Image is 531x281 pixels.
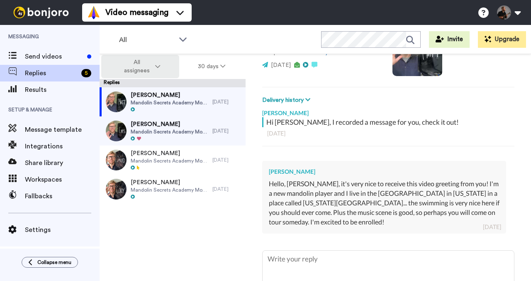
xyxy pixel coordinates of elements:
button: Delivery history [262,96,313,105]
div: [PERSON_NAME] [262,105,514,117]
div: [DATE] [483,223,501,231]
span: Settings [25,225,100,235]
span: Send videos [25,52,84,62]
span: Fallbacks [25,191,100,201]
span: [PERSON_NAME] [131,178,208,187]
button: 30 days [179,59,244,74]
img: df2f7693-b191-49d5-bbf1-a2cf7b03c44e-thumb.jpg [106,150,127,170]
a: [PERSON_NAME]Mandolin Secrets Academy Monthly[DATE] [100,116,246,145]
button: Upgrade [478,31,526,48]
a: [PERSON_NAME]Mandolin Secrets Academy Monthly[DATE] [100,145,246,175]
button: Collapse menu [22,257,78,268]
span: Results [25,85,100,95]
span: Mandolin Secrets Academy Monthly [131,158,208,164]
span: Message template [25,125,100,135]
span: Video messaging [105,7,168,18]
div: [DATE] [212,157,241,163]
span: All assignees [120,58,153,75]
span: [PERSON_NAME] [131,149,208,158]
div: [DATE] [267,129,509,138]
img: e0467666-40f0-4625-9e48-fbd3721f04e6-thumb.jpg [106,179,127,200]
span: Replies [25,68,78,78]
div: [DATE] [212,186,241,192]
div: [DATE] [212,128,241,134]
a: [PERSON_NAME]Mandolin Secrets Academy Monthly[DATE] [100,175,246,204]
img: 591ec9b2-f405-4823-bb98-84910055d3ee-thumb.jpg [106,121,127,141]
span: Mandolin Secrets Academy Monthly [131,99,208,106]
span: Share library [25,158,100,168]
span: Collapse menu [37,259,71,266]
span: Integrations [25,141,100,151]
img: 2ba609f2-0fa5-440d-9f2a-169f7b6aa415-thumb.jpg [106,91,127,112]
span: All [119,35,175,45]
button: Invite [429,31,470,48]
div: [DATE] [212,99,241,105]
div: Hello, [PERSON_NAME], it's very nice to receive this video greeting from you! I'm a new mandolin ... [269,179,499,227]
div: 5 [81,69,91,77]
div: Replies [100,79,246,87]
button: All assignees [101,55,179,78]
span: [DATE] [271,62,291,68]
img: bj-logo-header-white.svg [10,7,72,18]
div: Hi [PERSON_NAME], I recorded a message for you, check it out! [266,117,512,127]
span: Mandolin Secrets Academy Monthly [131,187,208,193]
div: [PERSON_NAME] [269,168,499,176]
img: vm-color.svg [87,6,100,19]
span: [PERSON_NAME] [131,91,208,99]
span: Workspaces [25,175,100,185]
a: [PERSON_NAME]Mandolin Secrets Academy Monthly[DATE] [100,87,246,116]
span: [PERSON_NAME] [131,120,208,128]
span: Mandolin Secrets Academy Monthly [131,128,208,135]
